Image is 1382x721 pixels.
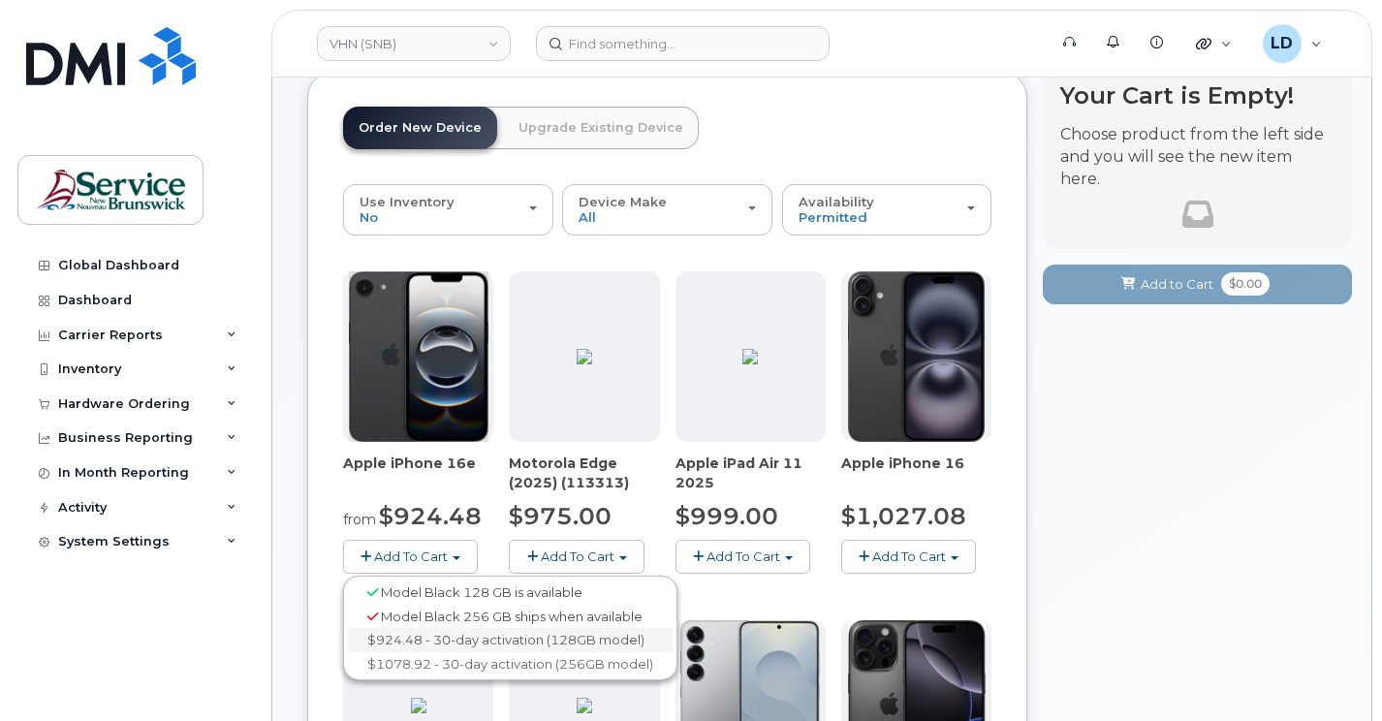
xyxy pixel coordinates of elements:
[503,107,699,149] a: Upgrade Existing Device
[1182,24,1245,63] div: Quicklinks
[707,549,780,564] span: Add To Cart
[509,540,644,574] button: Add To Cart
[349,271,488,442] img: iphone16e.png
[381,584,582,600] span: Model Black 128 GB is available
[348,628,673,652] a: $924.48 - 30-day activation (128GB model)
[579,209,596,225] span: All
[411,698,426,713] img: 5064C4E8-FB8A-45B3-ADD3-50D80ADAD265.png
[317,26,511,61] a: VHN (SNB)
[348,652,673,676] a: $1078.92 - 30-day activation (256GB model)
[577,349,592,364] img: 97AF51E2-C620-4B55-8757-DE9A619F05BB.png
[675,454,826,492] div: Apple iPad Air 11 2025
[841,502,966,530] span: $1,027.08
[360,194,455,209] span: Use Inventory
[872,549,946,564] span: Add To Cart
[1221,272,1270,296] span: $0.00
[343,454,493,492] div: Apple iPhone 16e
[343,107,497,149] a: Order New Device
[562,184,772,235] button: Device Make All
[509,502,612,530] span: $975.00
[1271,32,1293,55] span: LD
[343,511,376,528] small: from
[848,271,985,442] img: iphone_16_plus.png
[509,454,659,492] div: Motorola Edge (2025) (113313)
[343,184,553,235] button: Use Inventory No
[1060,82,1335,109] h4: Your Cart is Empty!
[799,194,874,209] span: Availability
[841,454,991,492] div: Apple iPhone 16
[675,540,810,574] button: Add To Cart
[541,549,614,564] span: Add To Cart
[782,184,992,235] button: Availability Permitted
[1249,24,1335,63] div: Levesque, Daniel (SNB)
[579,194,667,209] span: Device Make
[536,26,830,61] input: Find something...
[343,540,478,574] button: Add To Cart
[577,698,592,713] img: 110CE2EE-BED8-457C-97B0-44C820BA34CE.png
[374,549,448,564] span: Add To Cart
[379,502,482,530] span: $924.48
[1141,275,1213,294] span: Add to Cart
[1043,265,1352,304] button: Add to Cart $0.00
[1060,124,1335,191] p: Choose product from the left side and you will see the new item here.
[799,209,867,225] span: Permitted
[841,540,976,574] button: Add To Cart
[381,609,643,624] span: Model Black 256 GB ships when available
[360,209,378,225] span: No
[742,349,758,364] img: D05A5B98-8D38-4839-BBA4-545D6CC05E2D.png
[675,502,778,530] span: $999.00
